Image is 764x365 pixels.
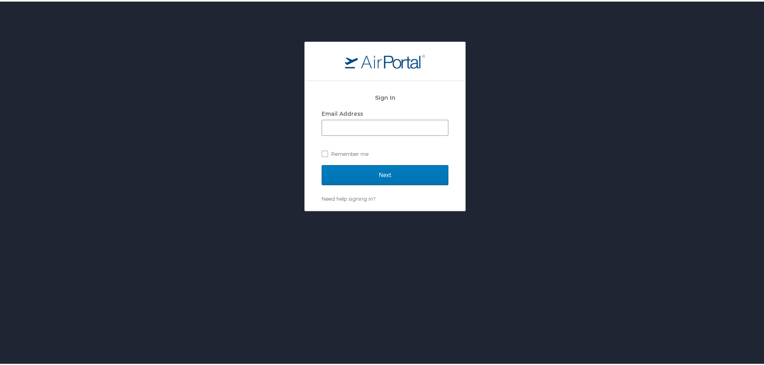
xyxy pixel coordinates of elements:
label: Remember me [322,146,448,158]
a: Need help signing in? [322,194,375,200]
h2: Sign In [322,91,448,101]
img: logo [345,52,425,67]
label: Email Address [322,109,363,115]
input: Next [322,163,448,184]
